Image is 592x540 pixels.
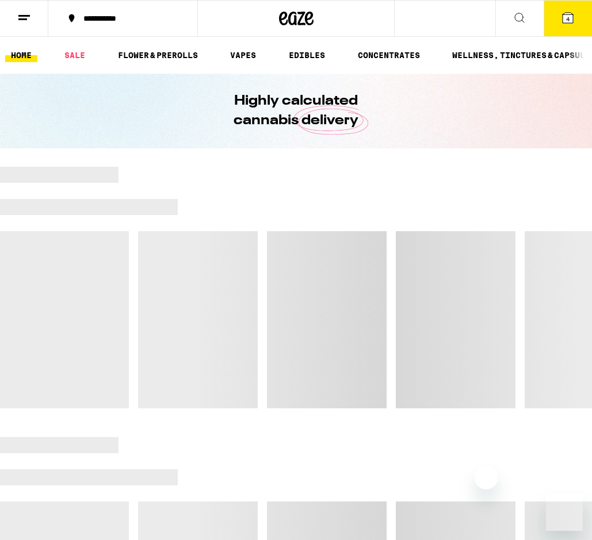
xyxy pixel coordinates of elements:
a: FLOWER & PREROLLS [112,48,204,62]
a: VAPES [224,48,262,62]
span: 4 [566,16,570,22]
a: SALE [59,48,91,62]
iframe: Close message [475,466,498,489]
a: EDIBLES [283,48,331,62]
a: CONCENTRATES [352,48,426,62]
iframe: Button to launch messaging window [546,494,583,531]
h1: Highly calculated cannabis delivery [201,91,391,131]
a: HOME [5,48,37,62]
button: 4 [544,1,592,36]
